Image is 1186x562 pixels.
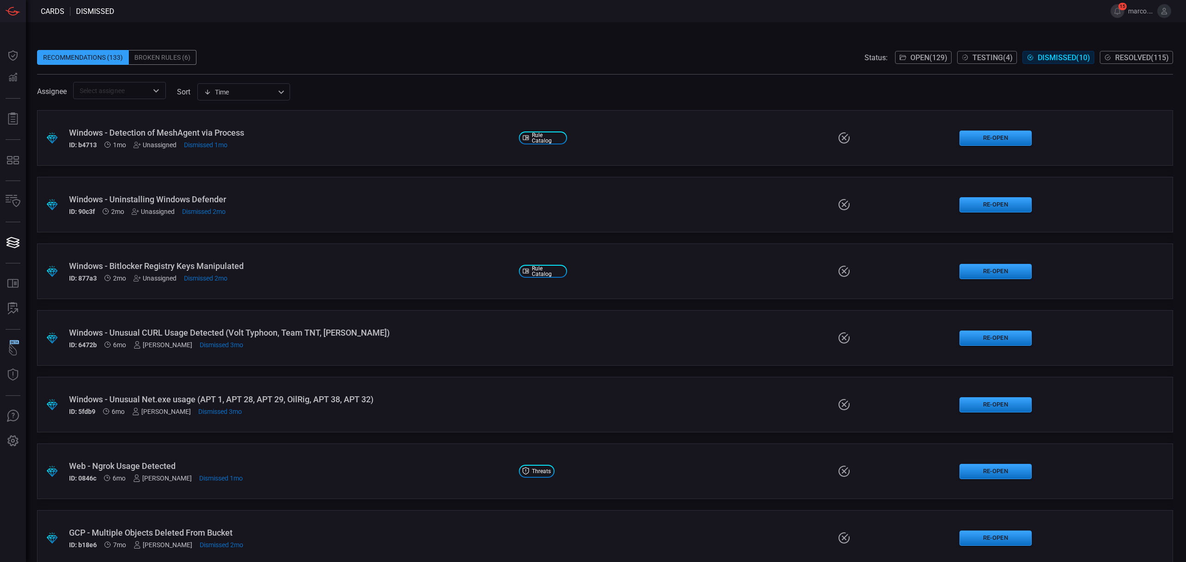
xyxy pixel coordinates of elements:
button: Re-Open [959,464,1032,479]
h5: ID: 877a3 [69,275,97,282]
div: Windows - Uninstalling Windows Defender [69,194,511,204]
div: Time [204,87,275,97]
span: Status: [864,53,888,62]
span: Feb 17, 2025 8:23 AM [112,408,125,415]
div: Recommendations (133) [37,50,129,65]
button: MITRE - Detection Posture [2,149,24,171]
button: Threat Intelligence [2,364,24,386]
button: Reports [2,108,24,130]
h5: ID: 6472b [69,341,97,349]
button: Re-Open [959,197,1032,212]
span: Threats [532,468,551,474]
span: Jun 17, 2025 7:13 AM [113,275,126,282]
span: Jun 10, 2025 5:51 PM [200,541,243,549]
span: marco.[PERSON_NAME] [1128,7,1154,15]
span: Jul 18, 2025 4:07 PM [184,141,227,149]
h5: ID: b18e6 [69,541,97,549]
div: Windows - Bitlocker Registry Keys Manipulated [69,261,511,271]
div: Unassigned [132,208,175,215]
span: Feb 17, 2025 8:24 AM [113,341,126,349]
span: Jul 15, 2025 6:50 AM [113,141,126,149]
span: Jun 02, 2025 12:28 PM [200,341,243,349]
button: Preferences [2,430,24,452]
span: May 22, 2025 1:45 PM [198,408,242,415]
button: Resolved(115) [1100,51,1173,64]
button: Dashboard [2,44,24,67]
span: Resolved ( 115 ) [1115,53,1169,62]
span: Feb 17, 2025 8:19 AM [113,475,126,482]
input: Select assignee [76,85,148,96]
span: Rule Catalog [532,132,563,144]
button: Re-Open [959,264,1032,279]
div: [PERSON_NAME] [133,541,192,549]
button: Open [150,84,163,97]
div: [PERSON_NAME] [132,408,191,415]
h5: ID: 90c3f [69,208,95,215]
div: [PERSON_NAME] [133,341,192,349]
div: GCP - Multiple Objects Deleted From Bucket [69,528,511,537]
div: [PERSON_NAME] [133,475,192,482]
div: Windows - Detection of MeshAgent via Process [69,128,511,137]
button: Re-Open [959,531,1032,546]
button: Re-Open [959,131,1032,146]
span: Jul 08, 2025 2:11 PM [184,275,227,282]
span: 15 [1118,3,1127,10]
button: Wingman [2,339,24,361]
div: Broken Rules (6) [129,50,196,65]
div: Unassigned [133,275,177,282]
div: Windows - Unusual CURL Usage Detected (Volt Typhoon, Team TNT, Rocke) [69,328,511,337]
label: sort [177,87,190,96]
span: Cards [41,7,64,16]
h5: ID: 5fdb9 [69,408,95,415]
button: Re-Open [959,397,1032,412]
span: Open ( 129 ) [910,53,947,62]
div: Windows - Unusual Net.exe usage (APT 1, APT 28, APT 29, OilRig, APT 38, APT 32) [69,394,511,404]
button: 15 [1110,4,1124,18]
h5: ID: b4713 [69,141,97,149]
div: Web - Ngrok Usage Detected [69,461,511,471]
span: Assignee [37,87,67,96]
button: Re-Open [959,331,1032,346]
button: Detections [2,67,24,89]
span: Jul 16, 2025 11:15 AM [199,475,243,482]
button: Inventory [2,190,24,212]
button: Ask Us A Question [2,405,24,427]
button: Open(129) [895,51,952,64]
button: Rule Catalog [2,273,24,295]
span: Rule Catalog [532,266,563,277]
span: Jul 08, 2025 12:50 PM [182,208,226,215]
div: Unassigned [133,141,177,149]
button: Testing(4) [957,51,1017,64]
span: Testing ( 4 ) [972,53,1013,62]
span: Dismissed ( 10 ) [1038,53,1090,62]
h5: ID: 0846c [69,475,96,482]
span: Jan 29, 2025 9:11 AM [113,541,126,549]
button: ALERT ANALYSIS [2,298,24,320]
span: dismissed [76,7,114,16]
button: Cards [2,231,24,254]
button: Dismissed(10) [1022,51,1094,64]
span: Jul 01, 2025 3:45 AM [111,208,124,215]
